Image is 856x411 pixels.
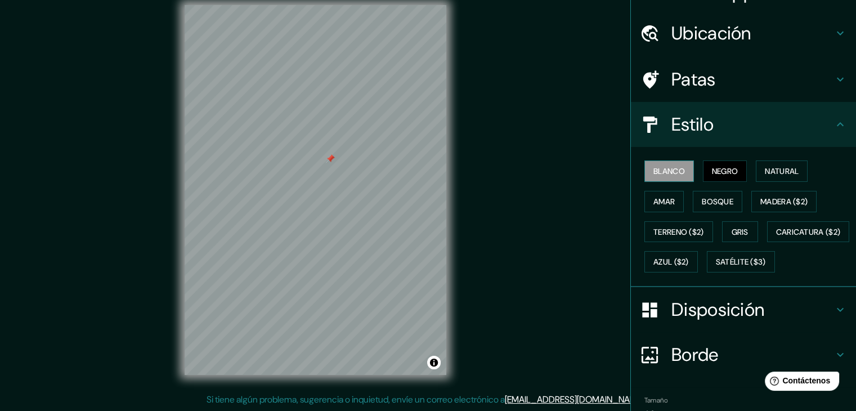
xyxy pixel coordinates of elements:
font: Azul ($2) [653,257,689,267]
font: Si tiene algún problema, sugerencia o inquietud, envíe un correo electrónico a [207,394,505,405]
div: Ubicación [631,11,856,56]
font: Natural [765,166,799,176]
font: Disposición [671,298,764,321]
font: Satélite ($3) [716,257,766,267]
font: Terreno ($2) [653,227,704,237]
button: Caricatura ($2) [767,221,850,243]
font: Estilo [671,113,714,136]
button: Azul ($2) [644,251,698,272]
font: Tamaño [644,396,667,405]
div: Borde [631,332,856,377]
div: Patas [631,57,856,102]
div: Estilo [631,102,856,147]
font: Ubicación [671,21,751,45]
font: Amar [653,196,675,207]
font: Bosque [702,196,733,207]
button: Terreno ($2) [644,221,713,243]
button: Blanco [644,160,694,182]
font: Caricatura ($2) [776,227,841,237]
font: Patas [671,68,716,91]
a: [EMAIL_ADDRESS][DOMAIN_NAME] [505,394,644,405]
button: Natural [756,160,808,182]
button: Gris [722,221,758,243]
font: Blanco [653,166,685,176]
button: Satélite ($3) [707,251,775,272]
iframe: Lanzador de widgets de ayuda [756,367,844,399]
button: Negro [703,160,747,182]
button: Amar [644,191,684,212]
font: Gris [732,227,749,237]
font: Madera ($2) [760,196,808,207]
button: Bosque [693,191,742,212]
button: Madera ($2) [751,191,817,212]
button: Activar o desactivar atribución [427,356,441,369]
font: Borde [671,343,719,367]
div: Disposición [631,287,856,332]
canvas: Mapa [185,5,446,375]
font: Negro [712,166,738,176]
